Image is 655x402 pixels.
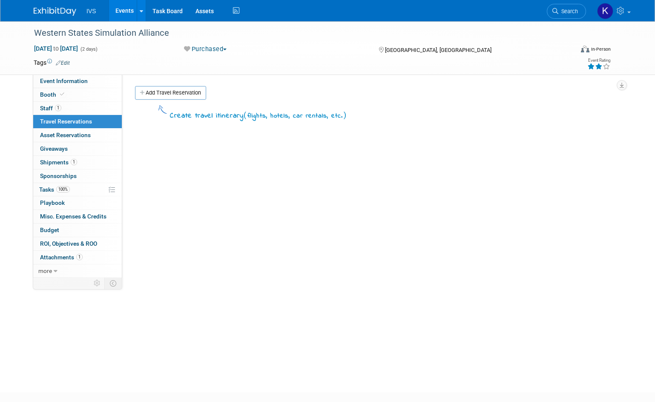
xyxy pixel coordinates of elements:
span: Playbook [40,199,65,206]
span: 1 [55,105,61,111]
div: Event Format [525,44,611,57]
a: Staff1 [33,102,122,115]
span: flights, hotels, car rentals, etc. [247,111,343,121]
span: [GEOGRAPHIC_DATA], [GEOGRAPHIC_DATA] [385,47,491,53]
span: 1 [76,254,83,260]
a: Add Travel Reservation [135,86,206,100]
div: In-Person [591,46,611,52]
span: Giveaways [40,145,68,152]
span: Booth [40,91,66,98]
a: Event Information [33,75,122,88]
span: ROI, Objectives & ROO [40,240,97,247]
a: ROI, Objectives & ROO [33,237,122,250]
a: Edit [56,60,70,66]
a: Travel Reservations [33,115,122,128]
div: Create travel itinerary [170,110,347,121]
td: Personalize Event Tab Strip [90,278,105,289]
span: Search [558,8,578,14]
span: 1 [71,159,77,165]
span: [DATE] [DATE] [34,45,78,52]
span: Tasks [39,186,70,193]
a: Shipments1 [33,156,122,169]
span: Sponsorships [40,172,77,179]
div: Western States Simulation Alliance [31,26,562,41]
a: Misc. Expenses & Credits [33,210,122,223]
a: Sponsorships [33,169,122,183]
span: Event Information [40,78,88,84]
a: Budget [33,224,122,237]
a: Attachments1 [33,251,122,264]
span: ) [343,111,347,119]
span: Budget [40,227,59,233]
span: Misc. Expenses & Credits [40,213,106,220]
a: Asset Reservations [33,129,122,142]
a: Search [547,4,586,19]
img: Kate Wroblewski [597,3,613,19]
span: Staff [40,105,61,112]
span: Shipments [40,159,77,166]
img: Format-Inperson.png [581,46,589,52]
span: to [52,45,60,52]
span: IVS [86,8,96,14]
span: Asset Reservations [40,132,91,138]
a: Giveaways [33,142,122,155]
td: Toggle Event Tabs [105,278,122,289]
span: more [38,267,52,274]
button: Purchased [181,45,230,54]
i: Booth reservation complete [60,92,64,97]
a: Playbook [33,196,122,210]
a: Booth [33,88,122,101]
span: ( [244,111,247,119]
td: Tags [34,58,70,67]
div: Event Rating [587,58,610,63]
span: 100% [56,186,70,192]
a: Tasks100% [33,183,122,196]
span: Attachments [40,254,83,261]
img: ExhibitDay [34,7,76,16]
span: Travel Reservations [40,118,92,125]
span: (2 days) [80,46,98,52]
a: more [33,264,122,278]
